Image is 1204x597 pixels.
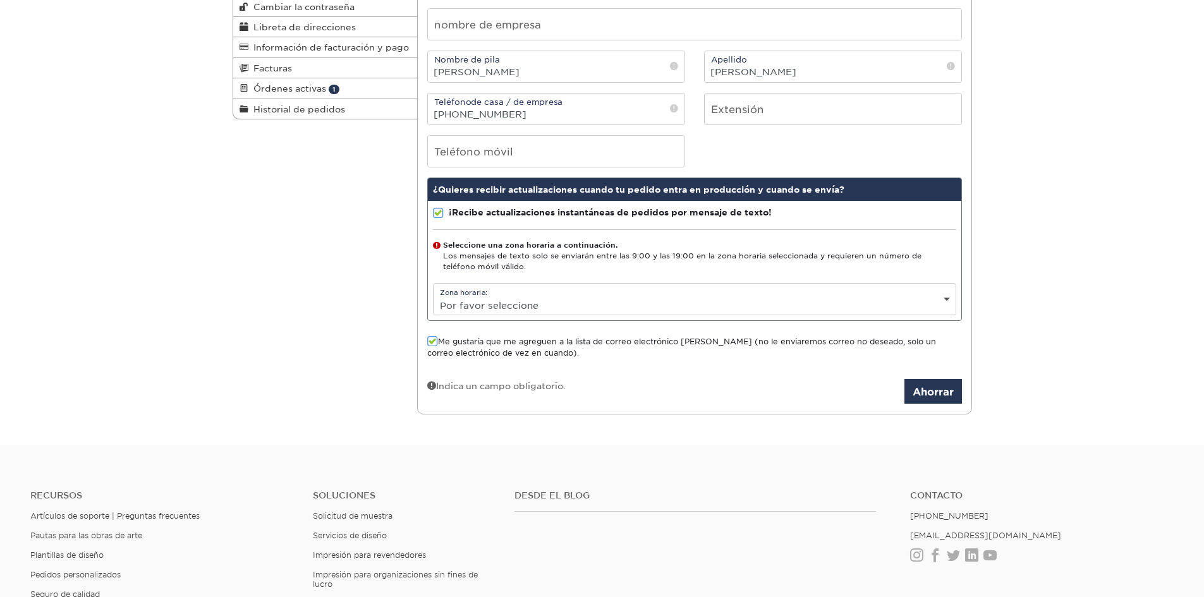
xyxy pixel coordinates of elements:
font: Cambiar la contraseña [253,2,355,12]
button: Ahorrar [904,379,962,404]
a: Información de facturación y pago [233,37,418,57]
font: Los mensajes de texto solo se enviarán entre las 9:00 y las 19:00 en la zona horaria seleccionada... [443,251,921,271]
a: Contacto [910,490,1174,501]
a: Pedidos personalizados [30,570,121,579]
font: Ahorrar [913,385,954,397]
font: Recursos [30,490,82,500]
a: Historial de pedidos [233,99,418,119]
a: Plantillas de diseño [30,550,104,560]
font: 1 [332,85,336,93]
font: Información de facturación y pago [253,42,409,52]
font: Libreta de direcciones [253,22,356,32]
a: [EMAIL_ADDRESS][DOMAIN_NAME] [910,531,1061,540]
font: Contacto [910,490,963,500]
font: Historial de pedidos [253,104,345,114]
font: Desde el blog [514,490,590,500]
font: Indica un campo obligatorio. [436,381,566,391]
a: Facturas [233,58,418,78]
a: Libreta de direcciones [233,17,418,37]
a: Pautas para las obras de arte [30,531,142,540]
a: [PHONE_NUMBER] [910,511,988,521]
a: Artículos de soporte | Preguntas frecuentes [30,511,200,521]
font: ¿Quieres recibir actualizaciones cuando tu pedido entra en producción y cuando se envía? [433,184,844,195]
a: Impresión para organizaciones sin fines de lucro [313,570,478,589]
a: Solicitud de muestra [313,511,392,521]
font: Me gustaría que me agreguen a la lista de correo electrónico [PERSON_NAME] (no le enviaremos corr... [427,337,936,358]
a: Servicios de diseño [313,531,387,540]
a: Impresión para revendedores [313,550,426,560]
font: Seleccione una zona horaria a continuación. [443,241,617,250]
font: ¡Recibe actualizaciones instantáneas de pedidos por mensaje de texto! [449,207,772,217]
a: Órdenes activas 1 [233,78,418,99]
font: Órdenes activas [253,83,326,93]
font: Soluciones [313,490,375,500]
font: Facturas [253,63,292,73]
